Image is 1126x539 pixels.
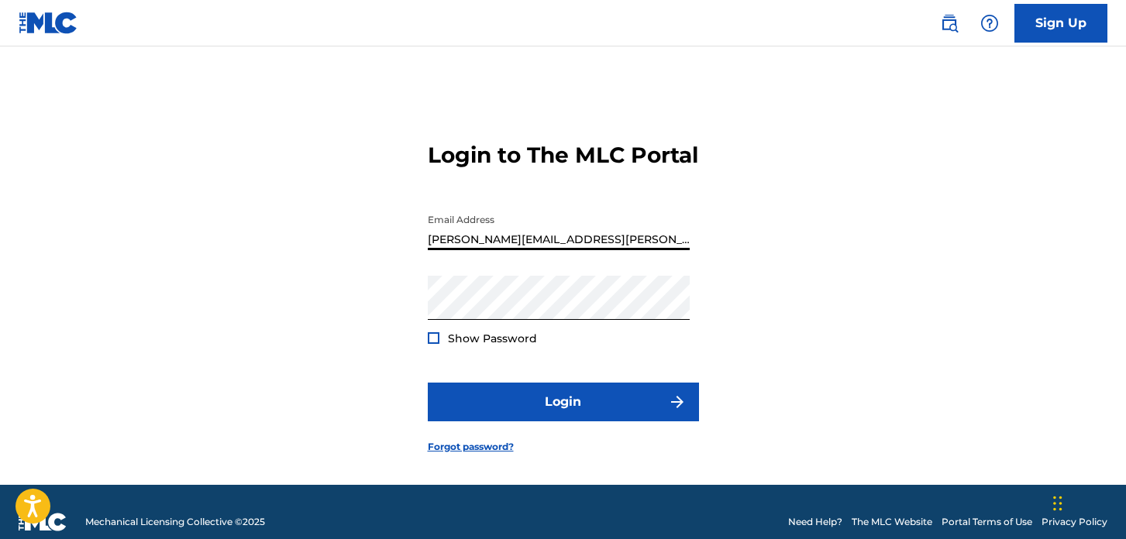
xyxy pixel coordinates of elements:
[19,12,78,34] img: MLC Logo
[940,14,959,33] img: search
[980,14,999,33] img: help
[19,513,67,531] img: logo
[428,383,699,421] button: Login
[1014,4,1107,43] a: Sign Up
[934,8,965,39] a: Public Search
[85,515,265,529] span: Mechanical Licensing Collective © 2025
[1042,515,1107,529] a: Privacy Policy
[974,8,1005,39] div: Help
[1053,480,1062,527] div: Drag
[668,393,687,411] img: f7272a7cc735f4ea7f67.svg
[428,440,514,454] a: Forgot password?
[1049,465,1126,539] iframe: Chat Widget
[428,142,698,169] h3: Login to The MLC Portal
[852,515,932,529] a: The MLC Website
[448,331,537,345] span: Show Password
[788,515,842,529] a: Need Help?
[942,515,1032,529] a: Portal Terms of Use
